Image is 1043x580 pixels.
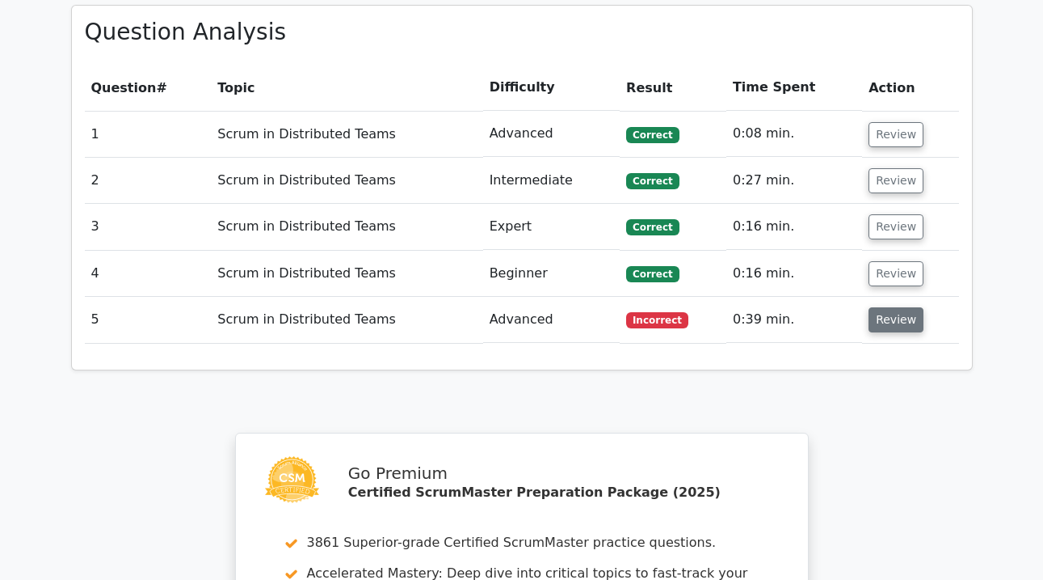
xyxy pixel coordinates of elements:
td: 4 [85,251,212,297]
span: Incorrect [626,312,688,328]
span: Correct [626,127,679,143]
td: Beginner [483,251,620,297]
td: 2 [85,158,212,204]
td: 0:16 min. [726,204,862,250]
td: Intermediate [483,158,620,204]
td: Scrum in Distributed Teams [211,111,482,157]
span: Correct [626,219,679,235]
th: Action [862,65,958,111]
td: 0:16 min. [726,251,862,297]
td: 1 [85,111,212,157]
td: 3 [85,204,212,250]
td: Expert [483,204,620,250]
td: 5 [85,297,212,343]
span: Correct [626,266,679,282]
button: Review [868,168,923,193]
span: Correct [626,173,679,189]
td: Scrum in Distributed Teams [211,297,482,343]
th: # [85,65,212,111]
td: Advanced [483,297,620,343]
button: Review [868,261,923,286]
td: 0:39 min. [726,297,862,343]
button: Review [868,122,923,147]
th: Time Spent [726,65,862,111]
th: Result [620,65,726,111]
span: Question [91,80,157,95]
td: Scrum in Distributed Teams [211,251,482,297]
td: 0:08 min. [726,111,862,157]
button: Review [868,214,923,239]
th: Difficulty [483,65,620,111]
button: Review [868,307,923,332]
td: Scrum in Distributed Teams [211,204,482,250]
td: Scrum in Distributed Teams [211,158,482,204]
h3: Question Analysis [85,19,959,46]
th: Topic [211,65,482,111]
td: Advanced [483,111,620,157]
td: 0:27 min. [726,158,862,204]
